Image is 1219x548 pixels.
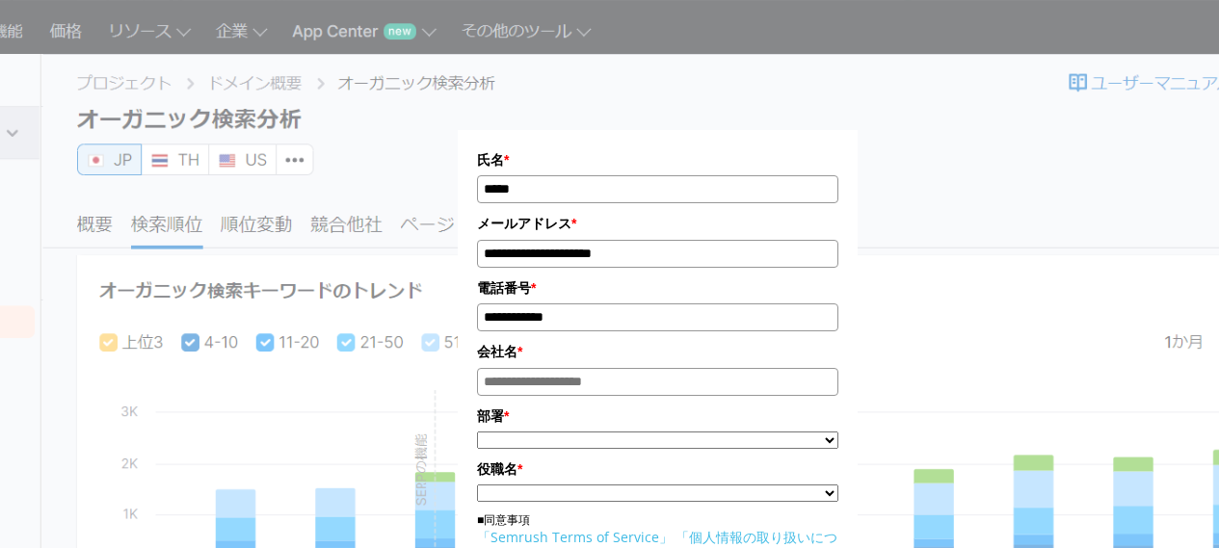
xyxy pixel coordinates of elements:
[477,341,838,362] label: 会社名
[477,149,838,170] label: 氏名
[477,458,838,480] label: 役職名
[477,213,838,234] label: メールアドレス
[477,405,838,427] label: 部署
[477,277,838,299] label: 電話番号
[477,528,673,546] a: 「Semrush Terms of Service」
